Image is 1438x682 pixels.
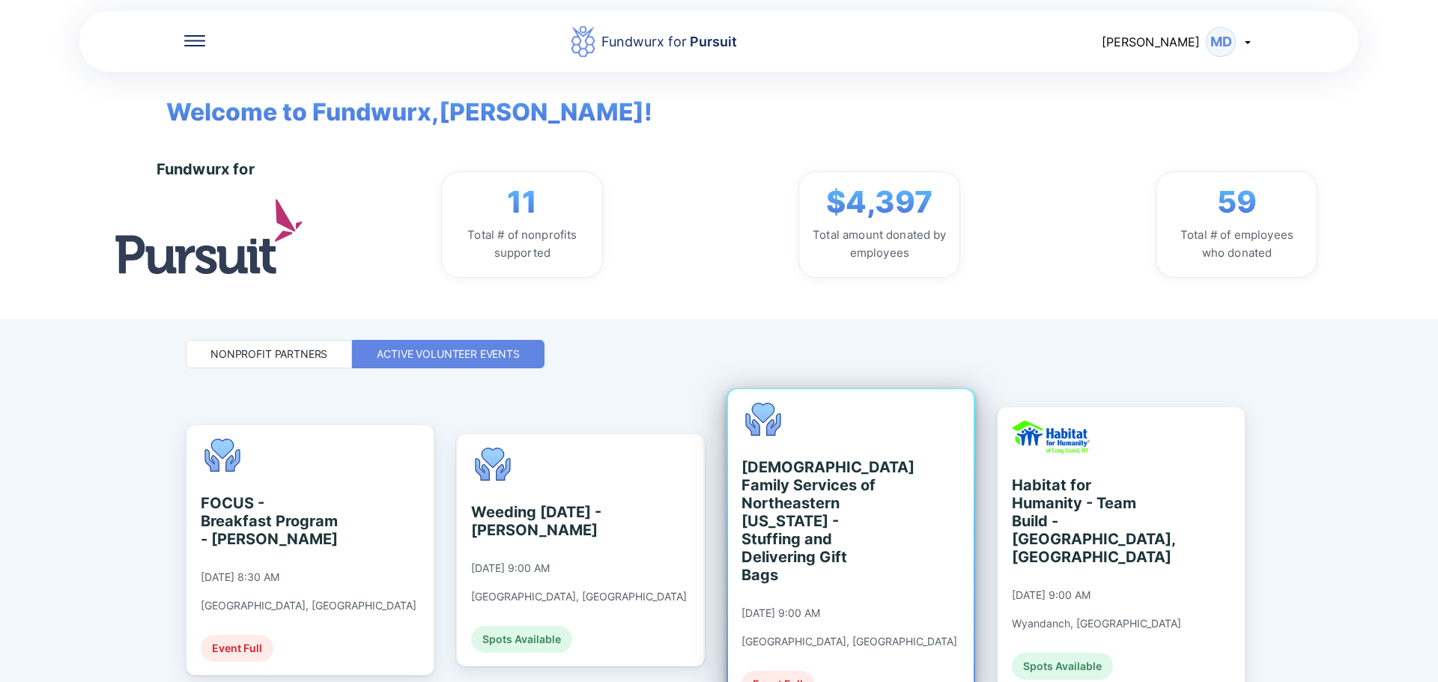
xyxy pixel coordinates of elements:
[1012,476,1149,566] div: Habitat for Humanity - Team Build - [GEOGRAPHIC_DATA], [GEOGRAPHIC_DATA]
[601,31,737,52] div: Fundwurx for
[471,561,550,575] div: [DATE] 9:00 AM
[377,347,520,362] div: Active Volunteer Events
[1217,184,1257,220] span: 59
[1206,27,1236,57] div: MD
[1012,588,1090,602] div: [DATE] 9:00 AM
[811,226,947,262] div: Total amount donated by employees
[201,494,338,548] div: FOCUS - Breakfast Program - [PERSON_NAME]
[471,626,572,653] div: Spots Available
[741,606,820,620] div: [DATE] 9:00 AM
[741,635,957,648] div: [GEOGRAPHIC_DATA], [GEOGRAPHIC_DATA]
[1012,617,1181,630] div: Wyandanch, [GEOGRAPHIC_DATA]
[201,599,416,612] div: [GEOGRAPHIC_DATA], [GEOGRAPHIC_DATA]
[115,199,303,273] img: logo.jpg
[157,160,255,178] div: Fundwurx for
[826,184,932,220] span: $4,397
[454,226,590,262] div: Total # of nonprofits supported
[507,184,537,220] span: 11
[1168,226,1305,262] div: Total # of employees who donated
[741,458,879,584] div: [DEMOGRAPHIC_DATA] Family Services of Northeastern [US_STATE] - Stuffing and Delivering Gift Bags
[201,570,279,584] div: [DATE] 8:30 AM
[687,34,737,49] span: Pursuit
[144,72,652,130] span: Welcome to Fundwurx, [PERSON_NAME] !
[471,590,687,603] div: [GEOGRAPHIC_DATA], [GEOGRAPHIC_DATA]
[210,347,327,362] div: Nonprofit Partners
[201,635,273,662] div: Event Full
[1012,653,1113,680] div: Spots Available
[471,503,608,539] div: Weeding [DATE] - [PERSON_NAME]
[1102,34,1200,49] span: [PERSON_NAME]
